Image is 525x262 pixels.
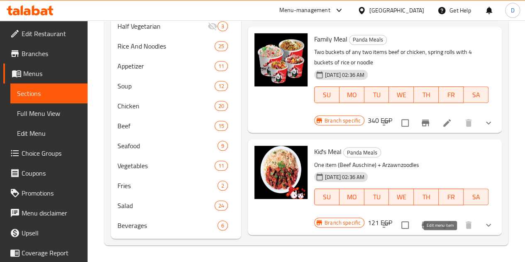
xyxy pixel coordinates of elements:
[368,115,392,126] h6: 340 EGP
[111,215,241,235] div: Beverages6
[314,33,347,45] span: Family Meal
[389,86,414,103] button: WE
[392,191,410,203] span: WE
[254,33,308,86] img: Family Meal
[22,49,81,59] span: Branches
[10,103,88,123] a: Full Menu View
[321,219,364,227] span: Branch specific
[117,61,215,71] span: Appetizer
[464,189,488,205] button: SA
[314,145,342,158] span: Kid's Meal
[279,5,330,15] div: Menu-management
[369,6,424,15] div: [GEOGRAPHIC_DATA]
[215,101,228,111] div: items
[117,41,215,51] span: Rice And Noodles
[117,141,217,151] span: Seafood
[17,88,81,98] span: Sections
[117,121,215,131] span: Beef
[111,156,241,176] div: Vegetables11
[417,89,435,101] span: TH
[22,188,81,198] span: Promotions
[467,191,485,203] span: SA
[344,148,381,157] span: Panda Meals
[217,21,228,31] div: items
[3,64,88,83] a: Menus
[464,86,488,103] button: SA
[111,176,241,196] div: Fries2
[343,191,361,203] span: MO
[439,86,464,103] button: FR
[483,220,493,230] svg: Show Choices
[414,189,439,205] button: TH
[23,69,81,78] span: Menus
[349,35,387,45] div: Panda Meals
[314,189,339,205] button: SU
[414,86,439,103] button: TH
[215,81,228,91] div: items
[117,21,208,31] span: Half Vegetarian
[442,191,460,203] span: FR
[314,86,339,103] button: SU
[318,89,336,101] span: SU
[415,215,435,235] button: Branch-specific-item
[364,189,389,205] button: TU
[217,141,228,151] div: items
[111,136,241,156] div: Seafood9
[111,16,241,36] div: Half Vegetarian3
[479,215,498,235] button: show more
[215,162,227,170] span: 11
[417,191,435,203] span: TH
[117,161,215,171] span: Vegetables
[22,148,81,158] span: Choice Groups
[3,163,88,183] a: Coupons
[314,160,488,170] p: One item (Beef Auschine) + Arzawnzoodles
[3,223,88,243] a: Upsell
[389,189,414,205] button: WE
[111,96,241,116] div: Chicken20
[3,183,88,203] a: Promotions
[215,202,227,210] span: 24
[22,168,81,178] span: Coupons
[111,36,241,56] div: Rice And Noodles25
[368,89,386,101] span: TU
[22,228,81,238] span: Upsell
[442,89,460,101] span: FR
[117,101,215,111] span: Chicken
[368,191,386,203] span: TU
[117,220,217,230] span: Beverages
[459,215,479,235] button: delete
[217,181,228,191] div: items
[467,89,485,101] span: SA
[415,113,435,133] button: Branch-specific-item
[254,146,308,199] img: Kid's Meal
[215,61,228,71] div: items
[10,83,88,103] a: Sections
[479,113,498,133] button: show more
[218,222,227,230] span: 6
[442,220,452,230] a: Edit menu item
[483,118,493,128] svg: Show Choices
[3,143,88,163] a: Choice Groups
[376,113,396,133] button: sort-choices
[218,182,227,190] span: 2
[117,81,215,91] span: Soup
[439,189,464,205] button: FR
[17,108,81,118] span: Full Menu View
[218,22,227,30] span: 3
[215,102,227,110] span: 20
[215,201,228,211] div: items
[215,42,227,50] span: 25
[215,121,228,131] div: items
[117,181,217,191] span: Fries
[343,147,381,157] div: Panda Meals
[314,47,488,68] p: Two buckets of any two items beef or chicken, spring rolls with 4 buckets of rice or noodle
[396,114,414,132] span: Select to update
